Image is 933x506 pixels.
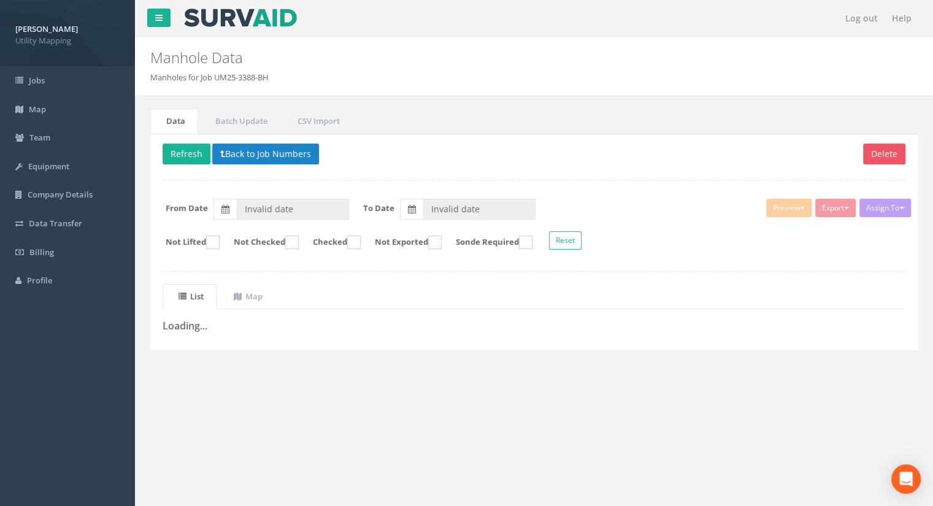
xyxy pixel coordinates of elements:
div: Open Intercom Messenger [891,464,921,494]
a: [PERSON_NAME] Utility Mapping [15,20,120,46]
label: Not Exported [363,236,442,249]
span: Billing [29,247,54,258]
span: Map [29,104,46,115]
h3: Loading... [163,321,905,332]
uib-tab-heading: Map [234,291,263,302]
li: Manholes for Job UM25-3388-BH [150,72,269,83]
a: Batch Update [199,109,280,134]
button: Delete [863,144,905,164]
button: Back to Job Numbers [212,144,319,164]
span: Profile [27,275,52,286]
a: CSV Import [282,109,353,134]
button: Export [815,199,856,217]
button: Refresh [163,144,210,164]
label: Checked [301,236,361,249]
span: Company Details [28,189,93,200]
label: Not Checked [221,236,299,249]
label: From Date [166,202,208,214]
span: Utility Mapping [15,35,120,47]
a: Data [150,109,198,134]
h2: Manhole Data [150,50,787,66]
button: Assign To [859,199,911,217]
button: Reset [549,231,582,250]
button: Preview [766,199,812,217]
input: To Date [423,199,536,220]
span: Data Transfer [29,218,82,229]
span: Team [29,132,50,143]
label: To Date [363,202,394,214]
a: List [163,284,217,309]
span: Jobs [29,75,45,86]
uib-tab-heading: List [179,291,204,302]
label: Sonde Required [443,236,532,249]
span: Equipment [28,161,69,172]
a: Map [218,284,275,309]
label: Not Lifted [153,236,220,249]
strong: [PERSON_NAME] [15,23,78,34]
input: From Date [237,199,349,220]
